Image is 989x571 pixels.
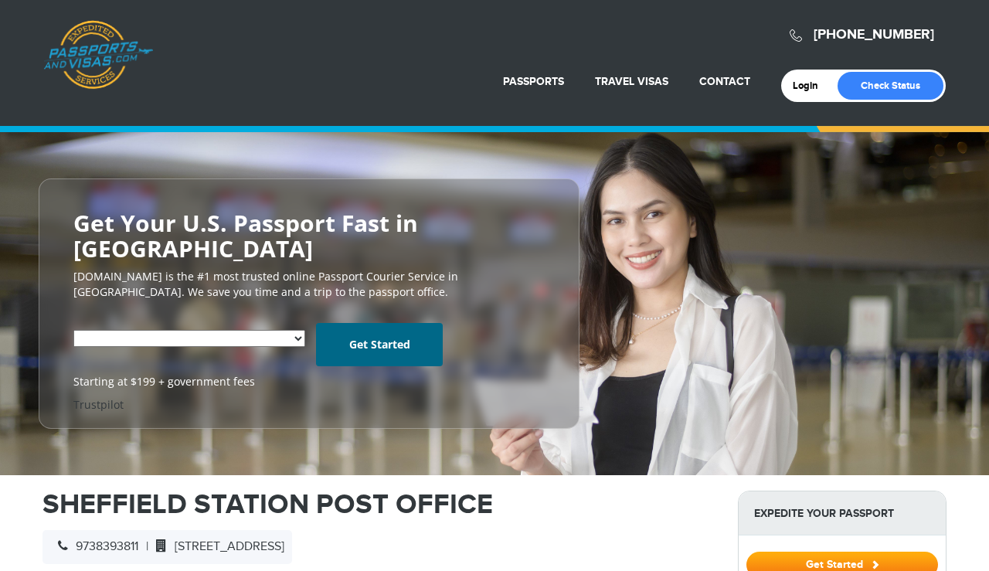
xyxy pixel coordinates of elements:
h2: Get Your U.S. Passport Fast in [GEOGRAPHIC_DATA] [73,210,545,261]
a: Trustpilot [73,397,124,412]
a: Travel Visas [595,75,668,88]
span: [STREET_ADDRESS] [148,539,284,554]
a: Passports [503,75,564,88]
span: 9738393811 [50,539,138,554]
a: Login [793,80,829,92]
a: Check Status [838,72,943,100]
a: Get Started [746,558,938,570]
span: Starting at $199 + government fees [73,374,545,389]
a: Contact [699,75,750,88]
a: Passports & [DOMAIN_NAME] [43,20,153,90]
h1: SHEFFIELD STATION POST OFFICE [42,491,715,518]
div: | [42,530,292,564]
strong: Expedite Your Passport [739,491,946,535]
a: [PHONE_NUMBER] [814,26,934,43]
a: Get Started [316,323,443,366]
p: [DOMAIN_NAME] is the #1 most trusted online Passport Courier Service in [GEOGRAPHIC_DATA]. We sav... [73,269,545,300]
